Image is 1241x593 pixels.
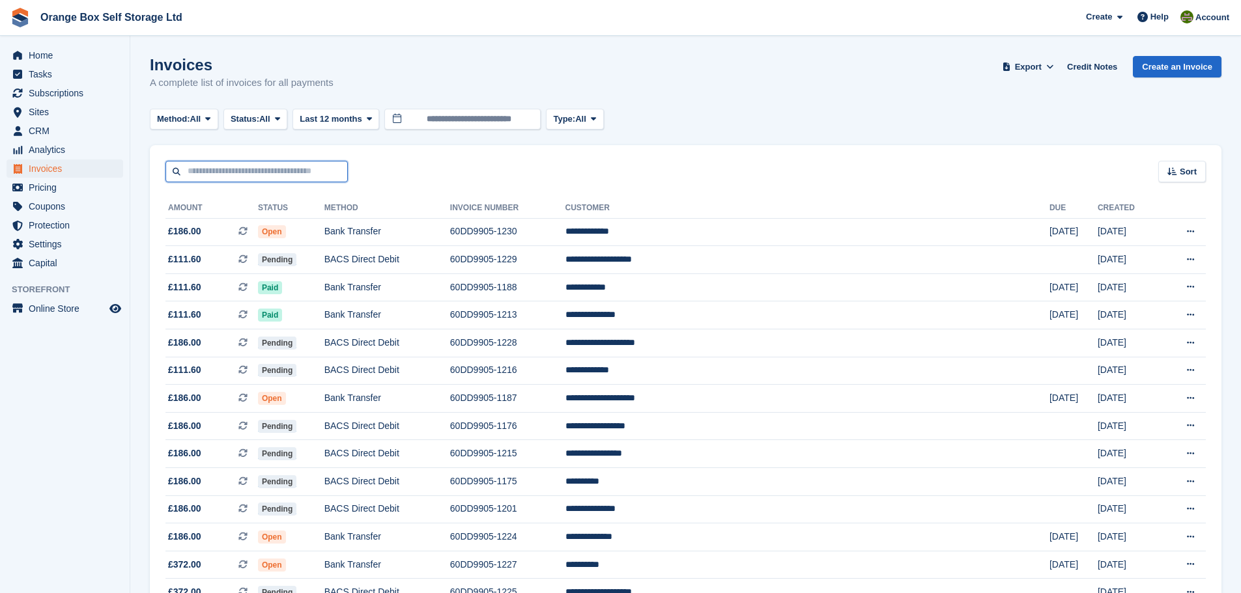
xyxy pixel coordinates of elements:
[324,198,450,219] th: Method
[1049,218,1098,246] td: [DATE]
[999,56,1057,77] button: Export
[324,301,450,329] td: Bank Transfer
[324,218,450,246] td: Bank Transfer
[7,84,123,102] a: menu
[1098,385,1160,413] td: [DATE]
[150,76,334,90] p: A complete list of invoices for all payments
[450,198,565,219] th: Invoice Number
[7,235,123,253] a: menu
[324,440,450,468] td: BACS Direct Debit
[324,329,450,357] td: BACS Direct Debit
[259,113,270,126] span: All
[324,412,450,440] td: BACS Direct Debit
[1098,523,1160,551] td: [DATE]
[258,392,286,405] span: Open
[1098,495,1160,523] td: [DATE]
[258,531,286,544] span: Open
[29,235,107,253] span: Settings
[324,551,450,579] td: Bank Transfer
[258,281,282,294] span: Paid
[29,299,107,318] span: Online Store
[7,299,123,318] a: menu
[7,254,123,272] a: menu
[150,109,218,130] button: Method: All
[7,159,123,178] a: menu
[10,8,30,27] img: stora-icon-8386f47178a22dfd0bd8f6a31ec36ba5ce8667c1dd55bd0f319d3a0aa187defe.svg
[7,65,123,83] a: menu
[29,84,107,102] span: Subscriptions
[29,103,107,121] span: Sites
[450,523,565,551] td: 60DD9905-1224
[292,109,379,130] button: Last 12 months
[1062,56,1122,77] a: Credit Notes
[168,419,201,433] span: £186.00
[29,254,107,272] span: Capital
[1098,273,1160,301] td: [DATE]
[1098,198,1160,219] th: Created
[324,523,450,551] td: Bank Transfer
[1180,165,1197,178] span: Sort
[450,468,565,496] td: 60DD9905-1175
[450,440,565,468] td: 60DD9905-1215
[300,113,362,126] span: Last 12 months
[450,273,565,301] td: 60DD9905-1188
[258,447,296,460] span: Pending
[450,246,565,274] td: 60DD9905-1229
[258,364,296,377] span: Pending
[1098,301,1160,329] td: [DATE]
[258,337,296,350] span: Pending
[324,357,450,385] td: BACS Direct Debit
[258,420,296,433] span: Pending
[168,530,201,544] span: £186.00
[258,503,296,516] span: Pending
[29,46,107,64] span: Home
[168,502,201,516] span: £186.00
[1049,385,1098,413] td: [DATE]
[7,103,123,121] a: menu
[258,225,286,238] span: Open
[165,198,258,219] th: Amount
[450,329,565,357] td: 60DD9905-1228
[1098,329,1160,357] td: [DATE]
[29,65,107,83] span: Tasks
[168,363,201,377] span: £111.60
[450,551,565,579] td: 60DD9905-1227
[450,412,565,440] td: 60DD9905-1176
[168,475,201,488] span: £186.00
[450,301,565,329] td: 60DD9905-1213
[450,218,565,246] td: 60DD9905-1230
[1133,56,1221,77] a: Create an Invoice
[35,7,188,28] a: Orange Box Self Storage Ltd
[1098,218,1160,246] td: [DATE]
[7,216,123,234] a: menu
[258,309,282,322] span: Paid
[157,113,190,126] span: Method:
[7,141,123,159] a: menu
[450,357,565,385] td: 60DD9905-1216
[258,475,296,488] span: Pending
[12,283,130,296] span: Storefront
[1049,551,1098,579] td: [DATE]
[168,281,201,294] span: £111.60
[1098,357,1160,385] td: [DATE]
[168,308,201,322] span: £111.60
[1049,523,1098,551] td: [DATE]
[1195,11,1229,24] span: Account
[29,216,107,234] span: Protection
[1098,412,1160,440] td: [DATE]
[258,253,296,266] span: Pending
[324,246,450,274] td: BACS Direct Debit
[1150,10,1169,23] span: Help
[29,122,107,140] span: CRM
[7,178,123,197] a: menu
[223,109,287,130] button: Status: All
[168,447,201,460] span: £186.00
[150,56,334,74] h1: Invoices
[7,122,123,140] a: menu
[450,495,565,523] td: 60DD9905-1201
[1086,10,1112,23] span: Create
[324,385,450,413] td: Bank Transfer
[29,141,107,159] span: Analytics
[168,391,201,405] span: £186.00
[1098,246,1160,274] td: [DATE]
